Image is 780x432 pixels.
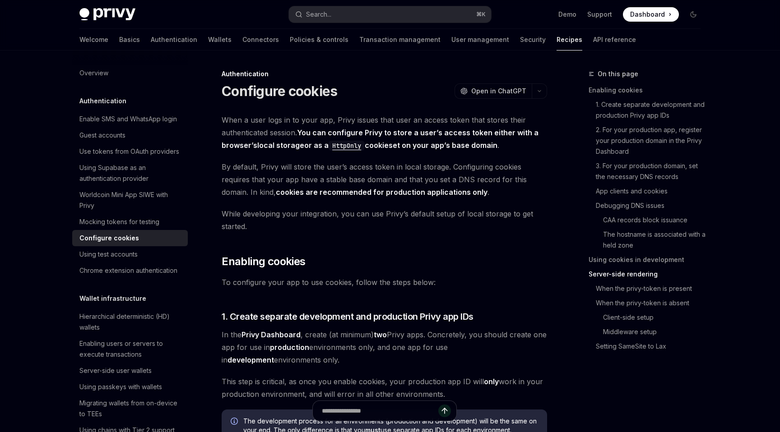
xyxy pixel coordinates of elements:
[222,328,547,366] span: In the , create (at minimum) Privy apps. Concretely, you should create one app for use in environ...
[222,83,337,99] h1: Configure cookies
[623,7,679,22] a: Dashboard
[241,330,301,339] strong: Privy Dashboard
[484,377,499,386] strong: only
[222,276,547,289] span: To configure your app to use cookies, follow the steps below:
[72,395,188,422] a: Migrating wallets from on-device to TEEs
[438,404,451,417] button: Send message
[79,146,179,157] div: Use tokens from OAuth providers
[558,10,576,19] a: Demo
[79,189,182,211] div: Worldcoin Mini App SIWE with Privy
[589,253,708,267] a: Using cookies in development
[520,29,546,51] a: Security
[72,262,188,279] a: Chrome extension authentication
[471,87,526,96] span: Open in ChatGPT
[596,198,708,213] a: Debugging DNS issues
[72,160,188,187] a: Using Supabase as an authentication provider
[289,6,491,23] button: Search...⌘K
[596,123,708,159] a: 2. For your production app, register your production domain in the Privy Dashboard
[72,214,188,230] a: Mocking tokens for testing
[451,29,509,51] a: User management
[79,8,135,21] img: dark logo
[270,343,309,352] strong: production
[596,159,708,184] a: 3. For your production domain, set the necessary DNS records
[72,308,188,335] a: Hierarchical deterministic (HD) wallets
[79,381,162,392] div: Using passkeys with wallets
[151,29,197,51] a: Authentication
[596,339,708,354] a: Setting SameSite to Lax
[603,310,708,325] a: Client-side setup
[222,207,547,233] span: While developing your integration, you can use Privy’s default setup of local storage to get star...
[630,10,665,19] span: Dashboard
[276,188,487,197] strong: cookies are recommended for production applications only
[79,265,177,276] div: Chrome extension authentication
[306,9,331,20] div: Search...
[79,398,182,419] div: Migrating wallets from on-device to TEEs
[222,69,547,78] div: Authentication
[593,29,636,51] a: API reference
[329,141,365,151] code: HttpOnly
[72,65,188,81] a: Overview
[241,330,301,340] a: Privy Dashboard
[587,10,612,19] a: Support
[589,267,708,281] a: Server-side rendering
[72,379,188,395] a: Using passkeys with wallets
[222,310,474,323] span: 1. Create separate development and production Privy app IDs
[222,114,547,152] span: When a user logs in to your app, Privy issues that user an access token that stores their authent...
[222,161,547,198] span: By default, Privy will store the user’s access token in local storage. Configuring cookies requir...
[79,130,125,141] div: Guest accounts
[476,11,486,18] span: ⌘ K
[596,296,708,310] a: When the privy-token is absent
[79,29,108,51] a: Welcome
[596,281,708,296] a: When the privy-token is present
[79,96,126,106] h5: Authentication
[72,111,188,127] a: Enable SMS and WhatsApp login
[598,69,638,79] span: On this page
[72,187,188,214] a: Worldcoin Mini App SIWE with Privy
[596,184,708,198] a: App clients and cookies
[686,7,701,22] button: Toggle dark mode
[79,338,182,360] div: Enabling users or servers to execute transactions
[72,363,188,379] a: Server-side user wallets
[119,29,140,51] a: Basics
[596,97,708,123] a: 1. Create separate development and production Privy app IDs
[79,68,108,78] div: Overview
[79,162,182,184] div: Using Supabase as an authentication provider
[329,141,389,150] a: HttpOnlycookie
[242,29,279,51] a: Connectors
[79,311,182,333] div: Hierarchical deterministic (HD) wallets
[79,293,146,304] h5: Wallet infrastructure
[227,355,274,364] strong: development
[79,216,159,227] div: Mocking tokens for testing
[79,365,152,376] div: Server-side user wallets
[359,29,441,51] a: Transaction management
[79,249,138,260] div: Using test accounts
[72,335,188,363] a: Enabling users or servers to execute transactions
[374,330,387,339] strong: two
[72,143,188,160] a: Use tokens from OAuth providers
[222,375,547,400] span: This step is critical, as once you enable cookies, your production app ID will work in your produ...
[589,83,708,97] a: Enabling cookies
[603,227,708,253] a: The hostname is associated with a held zone
[72,230,188,246] a: Configure cookies
[257,141,304,150] a: local storage
[603,325,708,339] a: Middleware setup
[222,128,539,150] strong: You can configure Privy to store a user’s access token either with a browser’s or as a set on you...
[557,29,582,51] a: Recipes
[455,83,532,99] button: Open in ChatGPT
[72,127,188,143] a: Guest accounts
[79,114,177,124] div: Enable SMS and WhatsApp login
[222,254,305,269] span: Enabling cookies
[72,246,188,262] a: Using test accounts
[290,29,348,51] a: Policies & controls
[208,29,232,51] a: Wallets
[603,213,708,227] a: CAA records block issuance
[79,233,139,244] div: Configure cookies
